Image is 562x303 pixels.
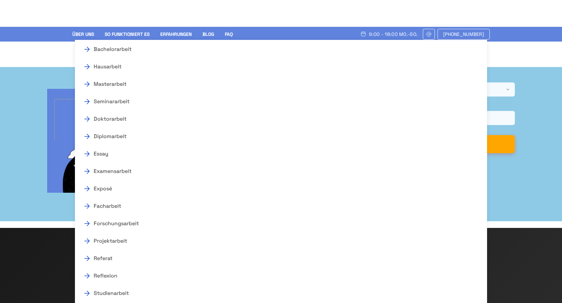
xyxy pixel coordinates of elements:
[83,237,150,245] a: Projektarbeit
[83,220,150,228] a: Forschungsarbeit
[83,80,150,88] a: Masterarbeit
[83,98,150,106] a: Seminararbeit
[83,150,150,158] a: Essay
[83,202,150,210] a: Facharbeit
[83,45,150,53] a: Bachelorarbeit
[83,115,150,123] a: Doktorarbeit
[47,89,151,193] img: bg
[202,31,214,37] a: Blog
[83,63,150,71] a: Hausarbeit
[160,31,192,37] a: Erfahrungen
[83,185,150,193] a: Exposé
[83,167,150,175] a: Examensarbeit
[443,32,484,37] span: [PHONE_NUMBER]
[83,272,150,280] a: Reflexion
[225,31,233,37] a: FAQ
[83,132,150,140] a: Diplomarbeit
[83,254,150,262] a: Referat
[360,31,366,37] img: Schedule
[426,32,432,37] img: Email
[105,31,150,37] a: So funktioniert es
[83,289,150,297] a: Studienarbeit
[438,29,490,40] a: [PHONE_NUMBER]
[369,32,417,37] span: 9:00 - 18:00 Mo.-So.
[72,31,94,37] a: Über uns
